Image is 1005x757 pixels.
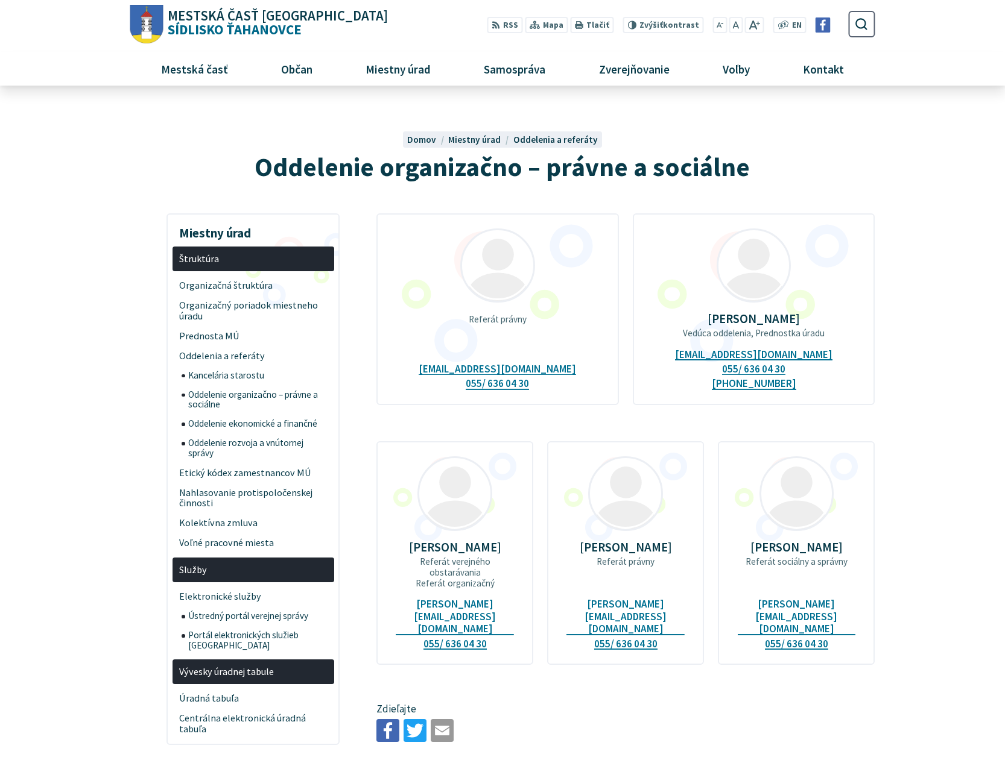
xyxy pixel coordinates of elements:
a: Oddelenie organizačno – právne a sociálne [182,385,334,415]
span: Zvýšiť [639,20,663,30]
span: Oddelenie organizačno – právne a sociálne [255,150,750,183]
p: [PERSON_NAME] [652,312,855,325]
a: 055/ 636 04 30 [423,638,487,650]
a: [PERSON_NAME][EMAIL_ADDRESS][DOMAIN_NAME] [566,598,685,635]
span: Občan [277,52,317,85]
span: Kancelária starostu [188,366,327,385]
span: Oddelenie rozvoja a vnútornej správy [188,433,327,463]
span: Samospráva [480,52,550,85]
a: Vývesky úradnej tabule [173,659,334,684]
p: Referát právny [396,314,599,325]
span: Portál elektronických služieb [GEOGRAPHIC_DATA] [188,626,327,655]
p: [PERSON_NAME] [738,540,856,554]
p: Referát sociálny a správny [738,556,856,567]
p: [PERSON_NAME] [566,540,685,554]
a: Zverejňovanie [577,52,691,85]
a: [EMAIL_ADDRESS][DOMAIN_NAME] [675,348,832,361]
a: [PERSON_NAME][EMAIL_ADDRESS][DOMAIN_NAME] [738,598,856,635]
a: [PHONE_NUMBER] [712,377,796,390]
p: Vedúca oddelenia, Prednostka úradu [652,328,855,339]
span: Domov [407,134,436,145]
a: Nahlasovanie protispoločenskej činnosti [173,483,334,514]
a: Voľné pracovné miesta [173,533,334,553]
a: Občan [259,52,335,85]
a: [EMAIL_ADDRESS][DOMAIN_NAME] [419,363,576,375]
img: Prejsť na Facebook stránku [816,17,831,33]
img: Prejsť na domovskú stránku [130,5,163,44]
button: Nastaviť pôvodnú veľkosť písma [729,17,743,33]
h3: Miestny úrad [173,217,334,242]
a: Kolektívna zmluva [173,514,334,533]
p: [PERSON_NAME] [396,540,514,554]
span: Etický kódex zamestnancov MÚ [179,463,327,483]
a: Samospráva [462,52,568,85]
a: Štruktúra [173,247,334,271]
a: EN [788,19,805,32]
img: Zdieľať na Twitteri [404,719,426,742]
a: 055/ 636 04 30 [466,377,529,390]
a: Portál elektronických služieb [GEOGRAPHIC_DATA] [182,626,334,655]
a: Oddelenie rozvoja a vnútornej správy [182,433,334,463]
span: Mapa [543,19,563,32]
a: Mestská časť [139,52,250,85]
a: Úradná tabuľa [173,689,334,709]
img: Zdieľať na Facebooku [376,719,399,742]
span: Organizačný poriadok miestneho úradu [179,295,327,326]
a: Kancelária starostu [182,366,334,385]
p: Referát verejného obstarávania Referát organizačný [396,556,514,589]
p: Referát právny [566,556,685,567]
p: Zdieľajte [376,702,875,717]
span: Tlačiť [586,20,609,30]
a: Miestny úrad [448,134,513,145]
a: Organizačný poriadok miestneho úradu [173,295,334,326]
a: Oddelenia a referáty [513,134,598,145]
a: Mapa [525,17,568,33]
button: Zvýšiťkontrast [623,17,703,33]
img: Zdieľať e-mailom [431,719,454,742]
a: [PERSON_NAME][EMAIL_ADDRESS][DOMAIN_NAME] [396,598,514,635]
span: Kontakt [798,52,848,85]
a: Oddelenie ekonomické a finančné [182,415,334,434]
a: Voľby [700,52,772,85]
span: Organizačná štruktúra [179,275,327,295]
a: 055/ 636 04 30 [594,638,658,650]
span: Miestny úrad [448,134,501,145]
span: Elektronické služby [179,586,327,606]
button: Tlačiť [570,17,613,33]
span: Prednosta MÚ [179,326,327,346]
span: Štruktúra [179,249,327,269]
span: Vývesky úradnej tabule [179,662,327,682]
span: Ústredný portál verejnej správy [188,606,327,626]
span: Zverejňovanie [594,52,674,85]
span: Voľby [718,52,754,85]
span: Oddelenia a referáty [179,346,327,366]
span: Mestská časť [157,52,233,85]
a: Oddelenia a referáty [173,346,334,366]
a: 055/ 636 04 30 [765,638,828,650]
span: Kolektívna zmluva [179,514,327,533]
a: Miestny úrad [344,52,453,85]
span: Úradná tabuľa [179,689,327,709]
span: Oddelenie organizačno – právne a sociálne [188,385,327,415]
a: Kontakt [781,52,866,85]
a: Logo Sídlisko Ťahanovce, prejsť na domovskú stránku. [130,5,387,44]
a: Ústredný portál verejnej správy [182,606,334,626]
a: 055/ 636 04 30 [722,363,785,375]
button: Zväčšiť veľkosť písma [745,17,764,33]
a: Etický kódex zamestnancov MÚ [173,463,334,483]
a: Domov [407,134,448,145]
span: kontrast [639,20,699,30]
button: Zmenšiť veľkosť písma [712,17,727,33]
a: Organizačná štruktúra [173,275,334,295]
span: Sídlisko Ťahanovce [163,9,388,37]
span: Oddelenie ekonomické a finančné [188,415,327,434]
span: RSS [503,19,518,32]
a: Prednosta MÚ [173,326,334,346]
a: Služby [173,558,334,582]
a: Centrálna elektronická úradná tabuľa [173,709,334,740]
span: Nahlasovanie protispoločenskej činnosti [179,483,327,514]
span: Miestny úrad [361,52,436,85]
span: Služby [179,560,327,580]
a: Elektronické služby [173,586,334,606]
